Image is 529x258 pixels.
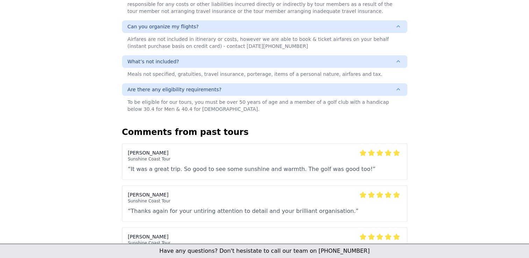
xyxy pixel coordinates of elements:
span: What’s not included? [128,58,179,65]
span: [PERSON_NAME] [128,149,169,156]
button: Can you organize my flights? [122,20,407,33]
span: Sunshine Coast Tour [128,156,401,162]
h2: Comments from past tours [122,127,407,138]
span: [PERSON_NAME] [128,233,169,240]
p: “ It was a great trip. So good to see some sunshine and warmth. The golf was good too! ” [128,165,401,174]
span: Can you organize my flights? [128,23,199,30]
div: Meals not specified, gratuities, travel insurance, porterage, items of a personal nature, airfare... [122,68,407,80]
button: Are there any eligibility requirements? [122,83,407,96]
span: [PERSON_NAME] [128,191,169,198]
span: Sunshine Coast Tour [128,198,401,204]
p: “ Thanks again for your untiring attention to detail and your brilliant organisation. ” [128,207,401,216]
button: What’s not included? [122,55,407,68]
div: Airfares are not included in itinerary or costs, however we are able to book & ticket airfares on... [122,33,407,52]
span: Sunshine Coast Tour [128,240,401,246]
span: Are there any eligibility requirements? [128,86,222,93]
div: To be eligible for our tours, you must be over 50 years of age and a member of a golf club with a... [122,96,407,115]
